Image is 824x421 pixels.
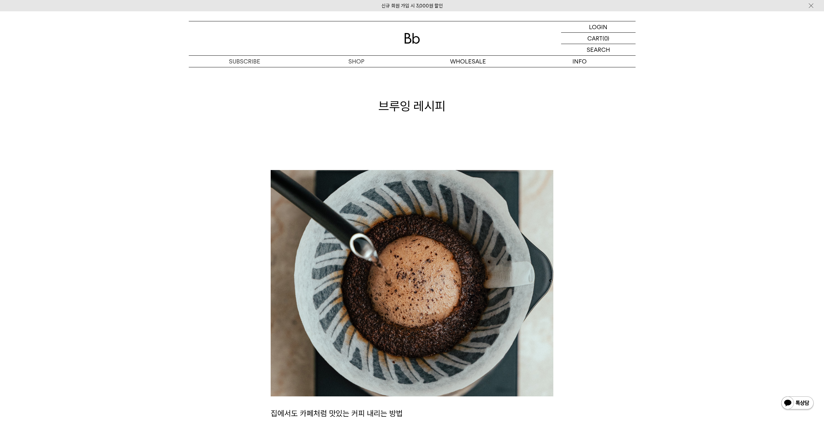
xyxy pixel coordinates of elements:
a: LOGIN [561,21,636,33]
img: 4189a716bed969d963a9df752a490e85_105402.jpg [271,170,553,396]
a: 신규 회원 가입 시 3,000원 할인 [381,3,443,9]
span: 집에서도 카페처럼 맛있는 커피 내리는 방법 [271,409,403,418]
p: INFO [524,56,636,67]
p: (0) [603,33,609,44]
p: CART [587,33,603,44]
p: LOGIN [589,21,607,32]
h1: 브루잉 레시피 [189,97,636,115]
a: SHOP [300,56,412,67]
img: 카카오톡 채널 1:1 채팅 버튼 [781,396,814,411]
img: 로고 [404,33,420,44]
a: CART (0) [561,33,636,44]
p: WHOLESALE [412,56,524,67]
p: SEARCH [587,44,610,55]
a: SUBSCRIBE [189,56,300,67]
